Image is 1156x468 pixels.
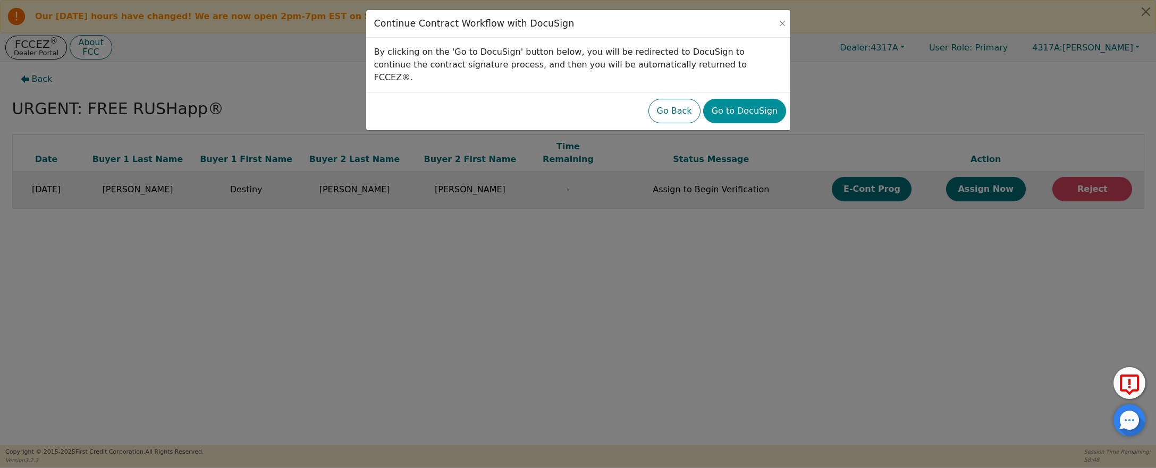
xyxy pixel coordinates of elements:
button: Go Back [648,99,701,123]
button: Report Error to FCC [1113,367,1145,399]
button: Go to DocuSign [703,99,786,123]
h3: Continue Contract Workflow with DocuSign [374,18,575,29]
button: Close [777,18,788,29]
p: By clicking on the 'Go to DocuSign' button below, you will be redirected to DocuSign to continue ... [374,46,782,84]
